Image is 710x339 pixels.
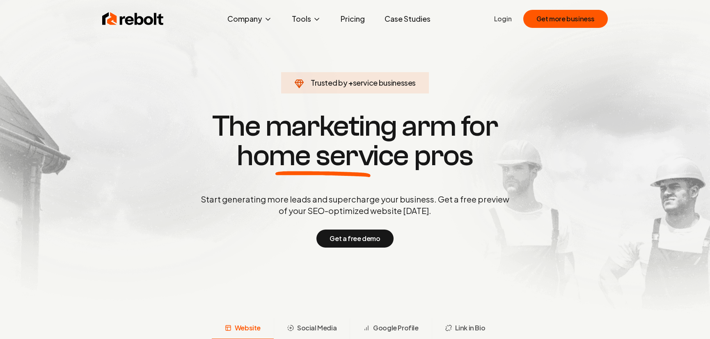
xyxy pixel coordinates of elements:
[455,323,486,333] span: Link in Bio
[158,111,552,171] h1: The marketing arm for pros
[102,11,164,27] img: Rebolt Logo
[494,14,512,24] a: Login
[348,78,353,87] span: +
[237,141,409,171] span: home service
[221,11,279,27] button: Company
[334,11,371,27] a: Pricing
[235,323,261,333] span: Website
[285,11,328,27] button: Tools
[378,11,437,27] a: Case Studies
[523,10,608,28] button: Get more business
[353,78,416,87] span: service businesses
[373,323,418,333] span: Google Profile
[316,230,393,248] button: Get a free demo
[311,78,347,87] span: Trusted by
[199,193,511,216] p: Start generating more leads and supercharge your business. Get a free preview of your SEO-optimiz...
[297,323,337,333] span: Social Media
